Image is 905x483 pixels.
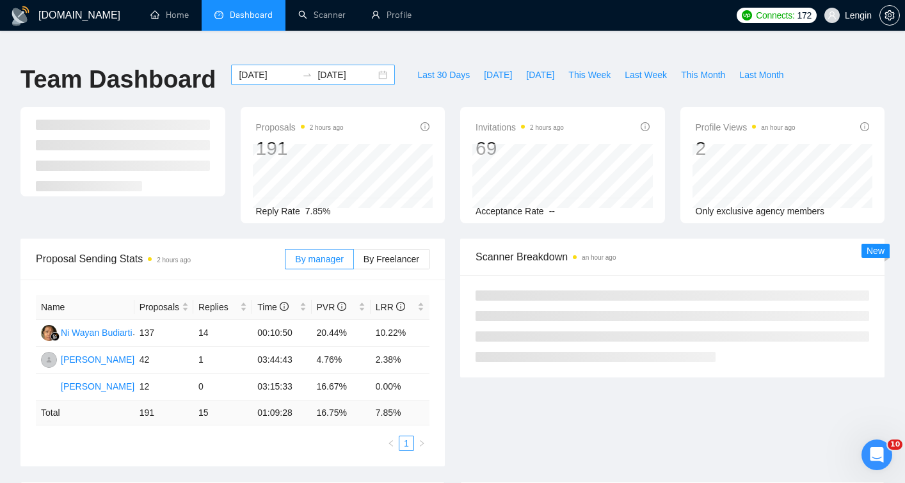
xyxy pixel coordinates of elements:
[519,65,561,85] button: [DATE]
[312,347,371,374] td: 4.76%
[739,68,783,82] span: Last Month
[399,436,414,451] li: 1
[860,122,869,131] span: info-circle
[761,124,795,131] time: an hour ago
[476,136,564,161] div: 69
[317,68,376,82] input: End date
[36,251,285,267] span: Proposal Sending Stats
[41,352,57,368] img: NB
[476,120,564,135] span: Invitations
[36,295,134,320] th: Name
[193,400,252,425] td: 15
[252,320,311,347] td: 00:10:50
[376,302,405,312] span: LRR
[888,439,902,450] span: 10
[214,10,223,19] span: dashboard
[696,206,825,216] span: Only exclusive agency members
[193,374,252,400] td: 0
[312,320,371,347] td: 20.44%
[880,10,899,20] span: setting
[618,65,674,85] button: Last Week
[302,70,312,80] span: to
[625,68,667,82] span: Last Week
[526,68,554,82] span: [DATE]
[157,257,191,264] time: 2 hours ago
[36,400,134,425] td: Total
[484,68,512,82] span: [DATE]
[302,70,312,80] span: swap-right
[257,302,288,312] span: Time
[477,65,519,85] button: [DATE]
[10,6,31,26] img: logo
[41,327,132,337] a: NWNi Wayan Budiarti
[140,300,179,314] span: Proposals
[420,122,429,131] span: info-circle
[418,439,426,447] span: right
[134,374,193,400] td: 12
[317,302,347,312] span: PVR
[337,302,346,311] span: info-circle
[641,122,650,131] span: info-circle
[371,347,429,374] td: 2.38%
[364,254,419,264] span: By Freelancer
[256,136,344,161] div: 191
[61,352,134,367] div: [PERSON_NAME]
[828,11,837,20] span: user
[681,68,725,82] span: This Month
[239,68,297,82] input: Start date
[371,374,429,400] td: 0.00%
[41,354,134,364] a: NB[PERSON_NAME]
[41,325,57,341] img: NW
[252,374,311,400] td: 03:15:33
[280,302,289,311] span: info-circle
[312,374,371,400] td: 16.67%
[867,246,885,256] span: New
[61,379,134,393] div: [PERSON_NAME]
[383,436,399,451] li: Previous Page
[371,320,429,347] td: 10.22%
[298,10,346,20] a: searchScanner
[530,124,564,131] time: 2 hours ago
[256,120,344,135] span: Proposals
[414,436,429,451] li: Next Page
[414,436,429,451] button: right
[61,326,132,340] div: Ni Wayan Budiarti
[861,439,892,470] iframe: Intercom live chat
[476,249,869,265] span: Scanner Breakdown
[193,347,252,374] td: 1
[674,65,732,85] button: This Month
[387,439,395,447] span: left
[310,124,344,131] time: 2 hours ago
[696,136,796,161] div: 2
[742,10,752,20] img: upwork-logo.png
[150,10,189,20] a: homeHome
[399,436,413,450] a: 1
[295,254,343,264] span: By manager
[417,68,470,82] span: Last 30 Days
[198,300,237,314] span: Replies
[134,320,193,347] td: 137
[879,10,900,20] a: setting
[51,332,60,341] img: gigradar-bm.png
[134,400,193,425] td: 191
[305,206,331,216] span: 7.85%
[134,295,193,320] th: Proposals
[476,206,544,216] span: Acceptance Rate
[371,10,412,20] a: userProfile
[20,65,216,95] h1: Team Dashboard
[879,5,900,26] button: setting
[41,379,57,395] img: TM
[582,254,616,261] time: an hour ago
[193,320,252,347] td: 14
[252,400,311,425] td: 01:09:28
[568,68,611,82] span: This Week
[252,347,311,374] td: 03:44:43
[134,347,193,374] td: 42
[230,10,273,20] span: Dashboard
[756,8,794,22] span: Connects:
[696,120,796,135] span: Profile Views
[256,206,300,216] span: Reply Rate
[371,400,429,425] td: 7.85 %
[396,302,405,311] span: info-circle
[41,381,134,391] a: TM[PERSON_NAME]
